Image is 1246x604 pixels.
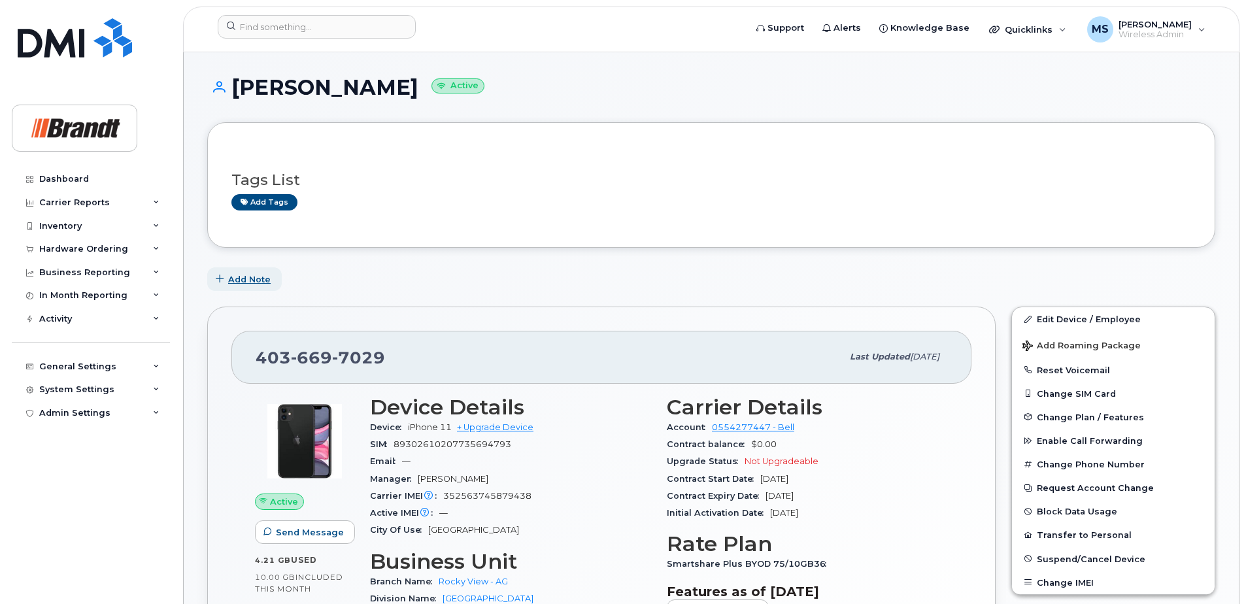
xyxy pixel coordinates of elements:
[457,422,533,432] a: + Upgrade Device
[667,559,833,569] span: Smartshare Plus BYOD 75/10GB36
[766,491,794,501] span: [DATE]
[770,508,798,518] span: [DATE]
[667,439,751,449] span: Contract balance
[667,456,745,466] span: Upgrade Status
[667,584,948,599] h3: Features as of [DATE]
[231,194,297,210] a: Add tags
[667,422,712,432] span: Account
[370,594,443,603] span: Division Name
[255,573,295,582] span: 10.00 GB
[291,555,317,565] span: used
[1012,382,1215,405] button: Change SIM Card
[439,508,448,518] span: —
[1012,307,1215,331] a: Edit Device / Employee
[231,172,1191,188] h3: Tags List
[332,348,385,367] span: 7029
[667,474,760,484] span: Contract Start Date
[1012,452,1215,476] button: Change Phone Number
[255,520,355,544] button: Send Message
[751,439,777,449] span: $0.00
[270,495,298,508] span: Active
[370,395,651,419] h3: Device Details
[276,526,344,539] span: Send Message
[370,525,428,535] span: City Of Use
[667,532,948,556] h3: Rate Plan
[1012,429,1215,452] button: Enable Call Forwarding
[370,508,439,518] span: Active IMEI
[370,550,651,573] h3: Business Unit
[712,422,794,432] a: 0554277447 - Bell
[443,594,533,603] a: [GEOGRAPHIC_DATA]
[439,577,508,586] a: Rocky View - AG
[370,577,439,586] span: Branch Name
[418,474,488,484] span: [PERSON_NAME]
[1037,412,1144,422] span: Change Plan / Features
[255,556,291,565] span: 4.21 GB
[255,572,343,594] span: included this month
[428,525,519,535] span: [GEOGRAPHIC_DATA]
[1022,341,1141,353] span: Add Roaming Package
[760,474,788,484] span: [DATE]
[850,352,910,361] span: Last updated
[402,456,411,466] span: —
[1037,554,1145,563] span: Suspend/Cancel Device
[1012,358,1215,382] button: Reset Voicemail
[1012,476,1215,499] button: Request Account Change
[745,456,818,466] span: Not Upgradeable
[370,474,418,484] span: Manager
[667,395,948,419] h3: Carrier Details
[228,273,271,286] span: Add Note
[394,439,511,449] span: 89302610207735694793
[667,491,766,501] span: Contract Expiry Date
[408,422,452,432] span: iPhone 11
[431,78,484,93] small: Active
[370,439,394,449] span: SIM
[1012,523,1215,546] button: Transfer to Personal
[1012,571,1215,594] button: Change IMEI
[256,348,385,367] span: 403
[667,508,770,518] span: Initial Activation Date
[1012,405,1215,429] button: Change Plan / Features
[1037,436,1143,446] span: Enable Call Forwarding
[207,267,282,291] button: Add Note
[443,491,531,501] span: 352563745879438
[1012,499,1215,523] button: Block Data Usage
[370,491,443,501] span: Carrier IMEI
[291,348,332,367] span: 669
[370,456,402,466] span: Email
[207,76,1215,99] h1: [PERSON_NAME]
[1012,331,1215,358] button: Add Roaming Package
[370,422,408,432] span: Device
[910,352,939,361] span: [DATE]
[265,402,344,480] img: iPhone_11.jpg
[1012,547,1215,571] button: Suspend/Cancel Device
